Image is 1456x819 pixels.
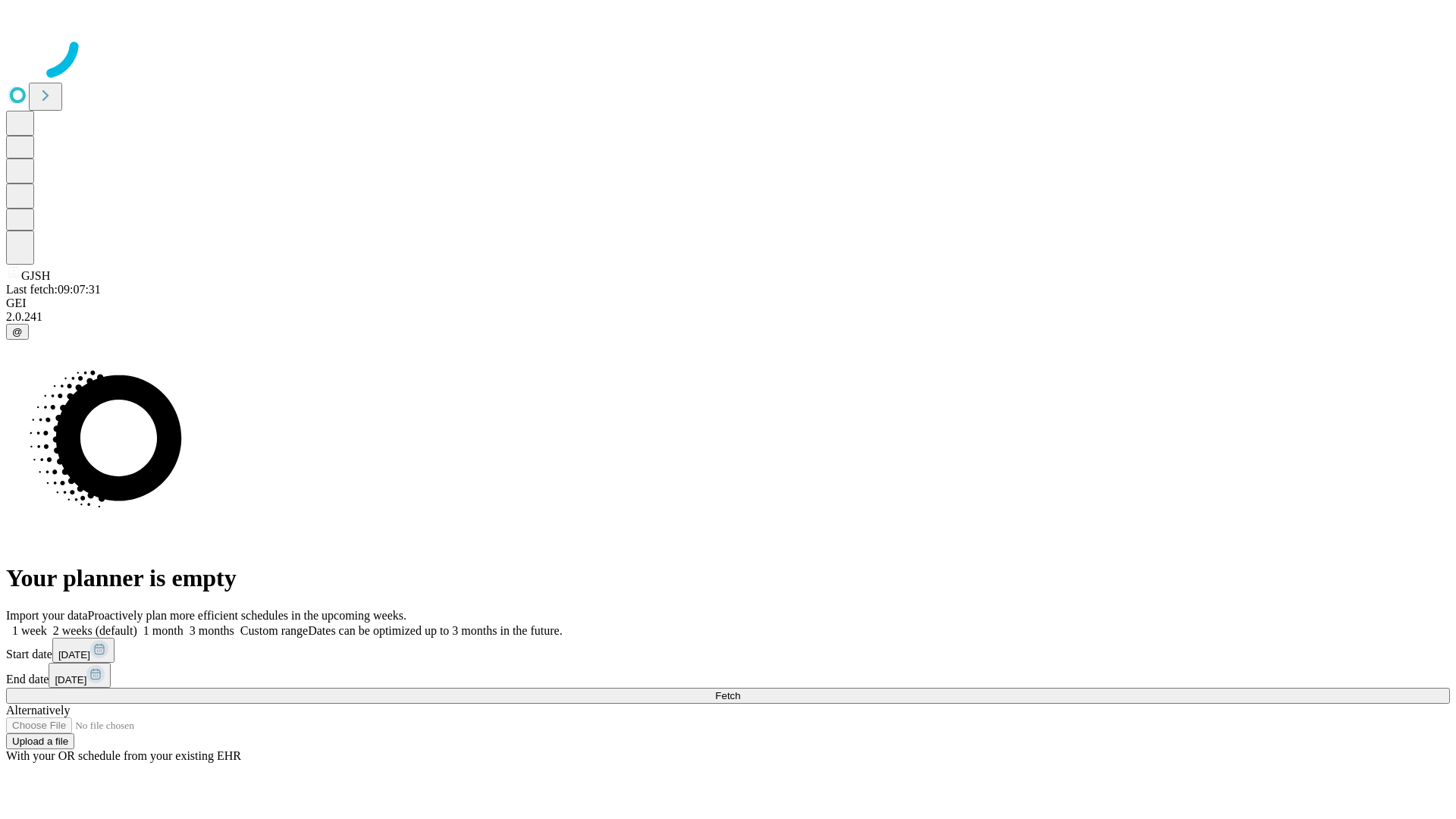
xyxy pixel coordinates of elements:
[58,649,90,661] span: [DATE]
[715,690,740,701] span: Fetch
[143,624,184,637] span: 1 month
[12,624,47,637] span: 1 week
[308,624,562,637] span: Dates can be optimized up to 3 months in the future.
[6,324,29,340] button: @
[6,609,88,622] span: Import your data
[55,674,86,686] span: [DATE]
[6,310,1450,324] div: 2.0.241
[6,638,1450,663] div: Start date
[190,624,234,637] span: 3 months
[240,624,308,637] span: Custom range
[6,688,1450,704] button: Fetch
[6,749,241,762] span: With your OR schedule from your existing EHR
[6,283,101,296] span: Last fetch: 09:07:31
[12,326,23,337] span: @
[6,733,74,749] button: Upload a file
[21,269,50,282] span: GJSH
[53,624,137,637] span: 2 weeks (default)
[6,297,1450,310] div: GEI
[49,663,111,688] button: [DATE]
[88,609,406,622] span: Proactively plan more efficient schedules in the upcoming weeks.
[6,564,1450,592] h1: Your planner is empty
[6,704,70,717] span: Alternatively
[52,638,115,663] button: [DATE]
[6,663,1450,688] div: End date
